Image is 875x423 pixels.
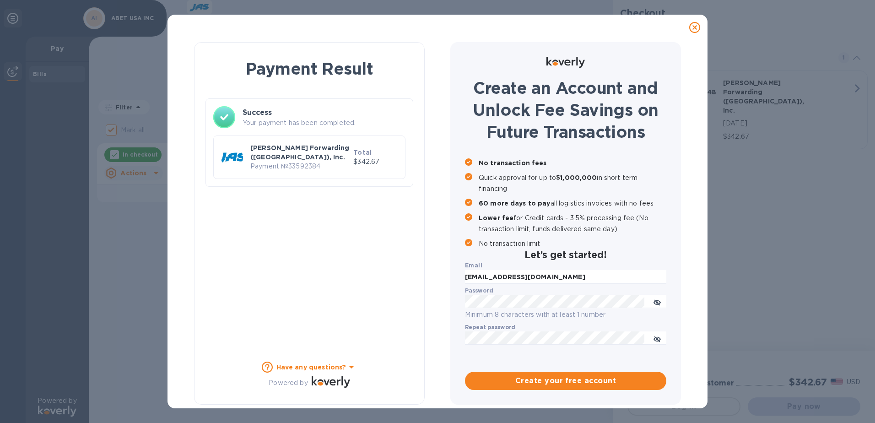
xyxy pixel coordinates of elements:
[465,262,482,269] b: Email
[465,288,493,293] label: Password
[648,293,666,311] button: toggle password visibility
[243,107,405,118] h3: Success
[648,329,666,347] button: toggle password visibility
[479,159,547,167] b: No transaction fees
[546,57,585,68] img: Logo
[250,143,350,162] p: [PERSON_NAME] Forwarding ([GEOGRAPHIC_DATA]), Inc.
[479,214,513,222] b: Lower fee
[465,270,666,284] input: Enter email address
[465,325,515,330] label: Repeat password
[556,174,597,181] b: $1,000,000
[465,372,666,390] button: Create your free account
[243,118,405,128] p: Your payment has been completed.
[276,363,346,371] b: Have any questions?
[479,212,666,234] p: for Credit cards - 3.5% processing fee (No transaction limit, funds delivered same day)
[479,238,666,249] p: No transaction limit
[250,162,350,171] p: Payment № 33592384
[312,376,350,387] img: Logo
[479,200,551,207] b: 60 more days to pay
[472,375,659,386] span: Create your free account
[269,378,308,388] p: Powered by
[353,149,372,156] b: Total
[465,309,666,320] p: Minimum 8 characters with at least 1 number
[353,157,398,167] p: $342.67
[465,249,666,260] h2: Let’s get started!
[479,172,666,194] p: Quick approval for up to in short term financing
[465,77,666,143] h1: Create an Account and Unlock Fee Savings on Future Transactions
[209,57,410,80] h1: Payment Result
[479,198,666,209] p: all logistics invoices with no fees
